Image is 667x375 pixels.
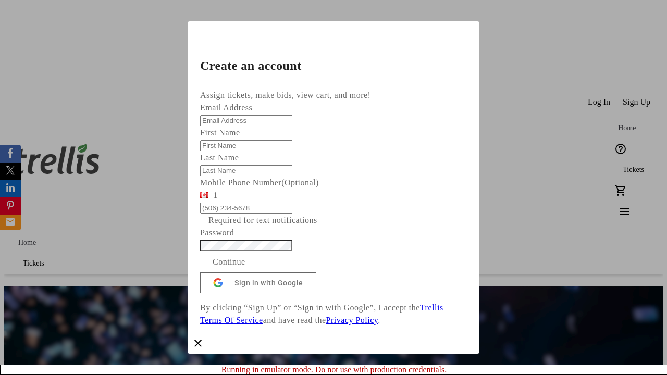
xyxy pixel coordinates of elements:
span: Continue [213,256,245,268]
tr-hint: Required for text notifications [208,214,317,227]
button: Continue [200,252,258,272]
label: First Name [200,128,240,137]
span: Sign in with Google [234,279,303,287]
input: Last Name [200,165,292,176]
label: Password [200,228,234,237]
button: Close [188,333,208,354]
h2: Create an account [200,59,467,72]
input: Email Address [200,115,292,126]
input: (506) 234-5678 [200,203,292,214]
p: By clicking “Sign Up” or “Sign in with Google”, I accept the and have read the . [200,302,467,327]
a: Privacy Policy [326,316,378,324]
label: Mobile Phone Number (Optional) [200,178,319,187]
input: First Name [200,140,292,151]
div: Assign tickets, make bids, view cart, and more! [200,89,467,102]
label: Last Name [200,153,239,162]
button: Sign in with Google [200,272,316,293]
label: Email Address [200,103,252,112]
